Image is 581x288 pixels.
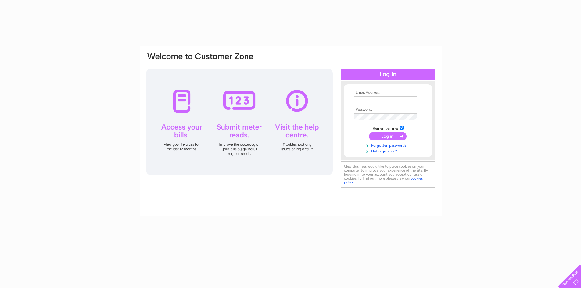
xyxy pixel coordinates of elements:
[353,91,423,95] th: Email Address:
[344,176,423,184] a: cookies policy
[354,142,423,148] a: Forgotten password?
[354,148,423,154] a: Not registered?
[353,108,423,112] th: Password:
[353,125,423,131] td: Remember me?
[341,161,435,188] div: Clear Business would like to place cookies on your computer to improve your experience of the sit...
[369,132,407,140] input: Submit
